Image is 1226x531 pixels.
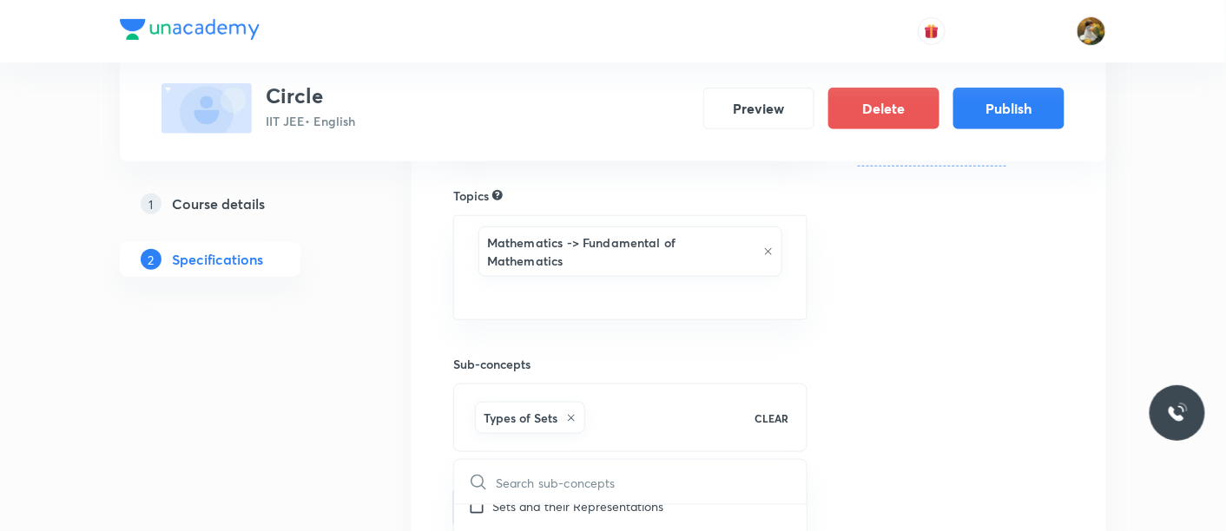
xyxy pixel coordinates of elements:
[953,88,1065,129] button: Publish
[141,249,161,270] p: 2
[487,233,755,270] h6: Mathematics -> Fundamental of Mathematics
[496,460,807,504] input: Search sub-concepts
[1077,16,1106,46] img: Gayatri Chillure
[141,193,161,214] p: 1
[924,23,939,39] img: avatar
[453,187,489,205] h6: Topics
[161,83,252,134] img: fallback-thumbnail.png
[172,249,263,270] h5: Specifications
[492,497,663,515] p: Sets and their Representations
[266,112,355,130] p: IIT JEE • English
[120,19,260,44] a: Company Logo
[120,187,356,221] a: 1Course details
[703,88,814,129] button: Preview
[172,193,265,214] h5: Course details
[755,410,789,426] p: CLEAR
[492,187,503,203] div: Search for topics
[453,355,807,373] h6: Sub-concepts
[484,409,557,427] h6: Types of Sets
[266,83,355,108] h3: Circle
[918,17,946,45] button: avatar
[797,266,801,270] button: Open
[1167,403,1188,423] img: ttu
[120,19,260,40] img: Company Logo
[828,88,939,129] button: Delete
